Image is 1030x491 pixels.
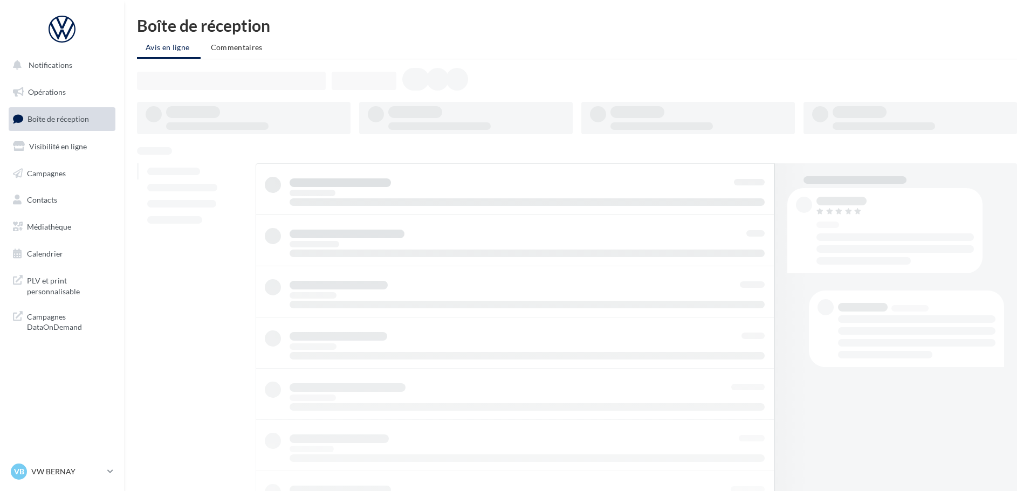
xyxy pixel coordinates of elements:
[28,114,89,123] span: Boîte de réception
[6,135,118,158] a: Visibilité en ligne
[6,54,113,77] button: Notifications
[6,189,118,211] a: Contacts
[6,107,118,130] a: Boîte de réception
[9,461,115,482] a: VB VW BERNAY
[28,87,66,96] span: Opérations
[27,168,66,177] span: Campagnes
[27,195,57,204] span: Contacts
[6,305,118,337] a: Campagnes DataOnDemand
[6,269,118,301] a: PLV et print personnalisable
[27,309,111,333] span: Campagnes DataOnDemand
[29,142,87,151] span: Visibilité en ligne
[6,216,118,238] a: Médiathèque
[6,162,118,185] a: Campagnes
[137,17,1017,33] div: Boîte de réception
[14,466,24,477] span: VB
[211,43,263,52] span: Commentaires
[27,273,111,296] span: PLV et print personnalisable
[31,466,103,477] p: VW BERNAY
[29,60,72,70] span: Notifications
[6,81,118,103] a: Opérations
[27,249,63,258] span: Calendrier
[6,243,118,265] a: Calendrier
[27,222,71,231] span: Médiathèque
